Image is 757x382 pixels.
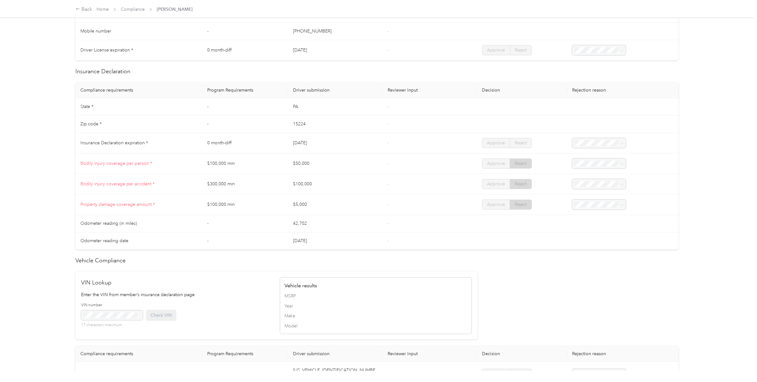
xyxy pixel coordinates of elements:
th: Driver submission [288,82,383,98]
td: [DATE] [288,232,383,250]
span: Property damage coverage amount * [80,202,155,207]
span: Reject [515,140,527,146]
td: [DATE] [288,133,383,153]
td: [PHONE_NUMBER] [288,23,383,40]
span: - [388,47,389,53]
span: Approve [487,202,505,207]
span: [PERSON_NAME] [157,6,192,13]
th: Compliance requirements [75,82,202,98]
td: [DATE] [288,40,383,61]
span: - [388,140,389,146]
a: Home [97,7,109,12]
td: PA [288,98,383,116]
th: Program Requirements [202,82,288,98]
iframe: Everlance-gr Chat Button Frame [722,347,757,382]
th: Rejection reason [567,82,681,98]
td: - [202,232,288,250]
span: - [388,181,389,187]
span: MSRP [285,293,467,299]
span: Odometer reading (in miles) [80,221,137,226]
td: 42,702 [288,215,383,232]
td: 0 month-diff [202,40,288,61]
th: Rejection reason [567,346,681,362]
h2: Vehicle Compliance [75,256,678,265]
td: Driver License expiration * [75,40,202,61]
th: Reviewer input [383,346,477,362]
span: Reject [515,181,527,187]
td: - [202,215,288,232]
span: Reject [515,47,527,53]
span: Reject [515,202,527,207]
td: $5,000 [288,194,383,215]
span: Model [285,323,467,329]
td: $100,000 [288,174,383,194]
td: Bodily injury coverage per person * [75,153,202,174]
span: Driver License expiration * [80,47,133,53]
a: Compliance [121,7,145,12]
span: Approve [487,181,505,187]
span: Approve [487,47,505,53]
td: - [202,98,288,116]
td: Odometer reading (in miles) [75,215,202,232]
td: Mobile number [75,23,202,40]
td: Insurance Declaration expiration * [75,133,202,153]
span: - [388,104,389,109]
th: Compliance requirements [75,346,202,362]
span: Bodily injury coverage per person * [80,161,152,166]
span: Year [285,303,467,309]
td: $100,000 min [202,194,288,215]
th: Reviewer input [383,82,477,98]
h4: Vehicle results [285,282,467,289]
span: State * [80,104,93,109]
td: - [202,116,288,133]
span: - [388,161,389,166]
td: 15224 [288,116,383,133]
td: State * [75,98,202,116]
td: Property damage coverage amount * [75,194,202,215]
td: $300,000 min [202,174,288,194]
th: Program Requirements [202,346,288,362]
span: Zip code * [80,121,102,127]
span: Approve [487,161,505,166]
td: 0 month-diff [202,133,288,153]
div: Back [76,6,92,13]
span: - [388,28,389,34]
span: Insurance Declaration expiration * [80,140,148,146]
span: Odometer reading date [80,238,128,243]
span: Approve [487,140,505,146]
span: Reject [515,161,527,166]
span: Make [285,313,467,319]
td: - [202,23,288,40]
p: Enter the VIN from member’s insurance declaration page [81,291,273,298]
span: Mobile number [80,28,111,34]
td: Zip code * [75,116,202,133]
td: Odometer reading date [75,232,202,250]
h2: Insurance Declaration [75,67,678,76]
span: - [388,221,389,226]
th: Decision [477,346,567,362]
th: Decision [477,82,567,98]
td: Bodily injury coverage per accident * [75,174,202,194]
td: $50,000 [288,153,383,174]
label: VIN number [81,302,143,308]
h2: VIN Lookup [81,278,273,287]
span: - [388,121,389,127]
td: $100,000 min [202,153,288,174]
span: Bodily injury coverage per accident * [80,181,155,187]
p: 17 characters maximum [81,322,143,328]
th: Driver submission [288,346,383,362]
span: - [388,202,389,207]
span: - [388,238,389,243]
